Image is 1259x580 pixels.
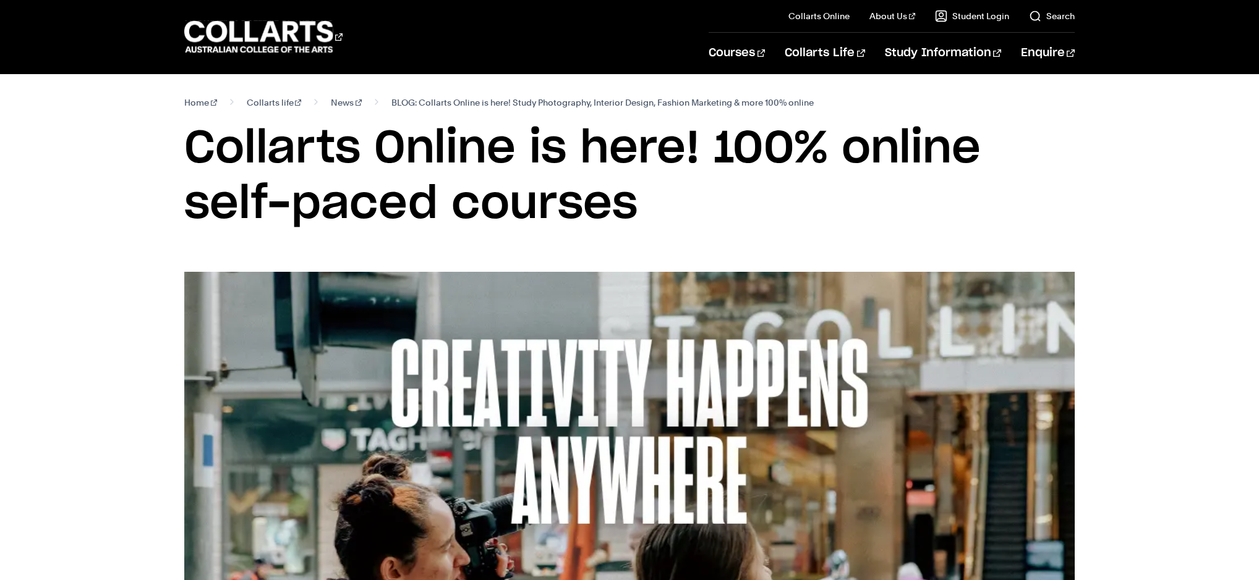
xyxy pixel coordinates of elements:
a: Courses [709,33,765,74]
a: Collarts life [247,94,302,111]
a: Search [1029,10,1075,22]
span: BLOG: Collarts Online is here! Study Photography, Interior Design, Fashion Marketing & more 100% ... [391,94,814,111]
h1: Collarts Online is here! 100% online self-paced courses [184,121,1075,232]
a: Home [184,94,217,111]
a: News [331,94,362,111]
a: Enquire [1021,33,1075,74]
div: Go to homepage [184,19,343,54]
a: Collarts Online [788,10,850,22]
a: About Us [869,10,915,22]
a: Collarts Life [785,33,864,74]
a: Student Login [935,10,1009,22]
a: Study Information [885,33,1001,74]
